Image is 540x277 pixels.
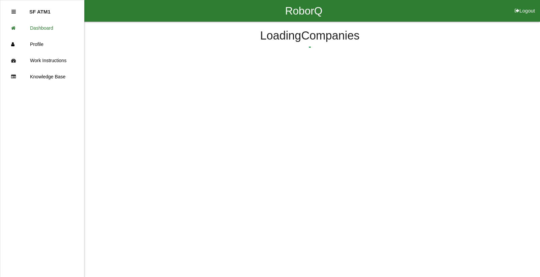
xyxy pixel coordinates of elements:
a: Profile [0,36,84,52]
div: Close [11,4,16,20]
a: Dashboard [0,20,84,36]
a: Work Instructions [0,52,84,69]
a: Knowledge Base [0,69,84,85]
p: SF ATM1 [29,4,51,15]
h4: Loading Companies [101,29,518,42]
